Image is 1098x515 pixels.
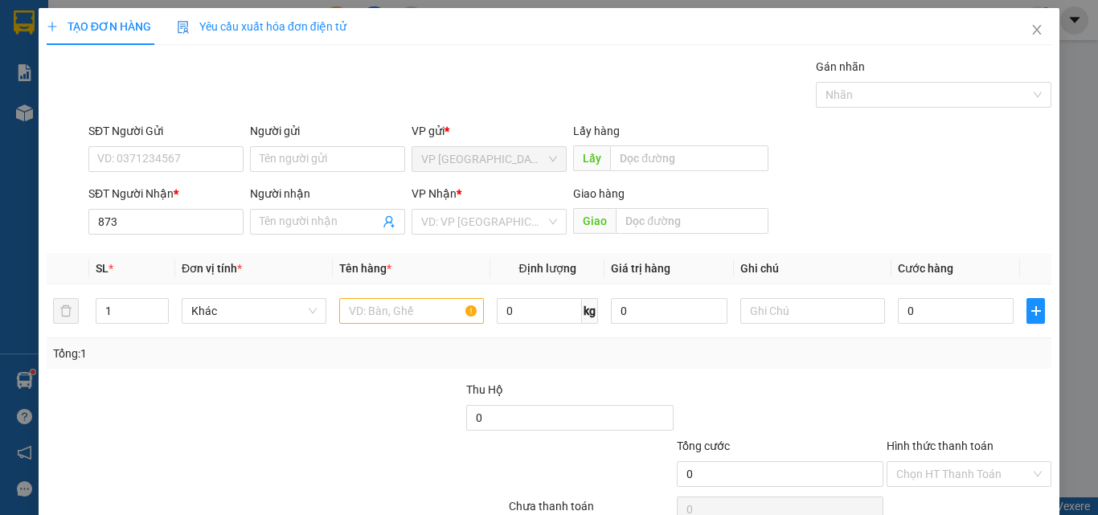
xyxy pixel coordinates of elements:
[582,298,598,324] span: kg
[88,185,244,202] div: SĐT Người Nhận
[339,262,391,275] span: Tên hàng
[339,298,484,324] input: VD: Bàn, Ghế
[250,122,405,140] div: Người gửi
[734,253,891,284] th: Ghi chú
[1027,305,1044,317] span: plus
[88,122,244,140] div: SĐT Người Gửi
[573,187,625,200] span: Giao hàng
[412,187,457,200] span: VP Nhận
[177,20,346,33] span: Yêu cầu xuất hóa đơn điện tử
[53,345,425,362] div: Tổng: 1
[611,298,727,324] input: 0
[250,185,405,202] div: Người nhận
[96,262,109,275] span: SL
[383,215,395,228] span: user-add
[610,145,768,171] input: Dọc đường
[53,298,79,324] button: delete
[887,439,994,452] label: Hình thức thanh toán
[616,208,768,234] input: Dọc đường
[573,125,620,137] span: Lấy hàng
[740,298,885,324] input: Ghi Chú
[412,122,567,140] div: VP gửi
[47,21,58,32] span: plus
[191,299,317,323] span: Khác
[466,383,503,396] span: Thu Hộ
[182,262,242,275] span: Đơn vị tính
[177,21,190,34] img: icon
[573,208,616,234] span: Giao
[518,262,576,275] span: Định lượng
[47,20,151,33] span: TẠO ĐƠN HÀNG
[816,60,865,73] label: Gán nhãn
[898,262,953,275] span: Cước hàng
[677,439,730,452] span: Tổng cước
[1026,298,1045,324] button: plus
[1014,8,1059,53] button: Close
[421,147,557,171] span: VP Sài Gòn
[573,145,610,171] span: Lấy
[611,262,670,275] span: Giá trị hàng
[1030,23,1043,36] span: close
